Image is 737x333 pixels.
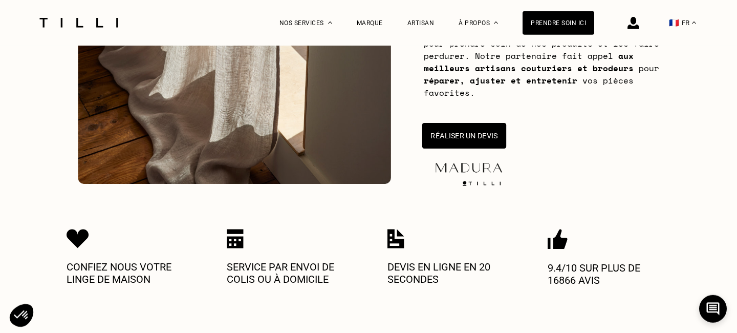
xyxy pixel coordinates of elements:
[227,261,350,285] p: Service par envoi de colis ou à domicile
[627,17,639,29] img: icône connexion
[328,22,332,24] img: Menu déroulant
[422,123,506,149] button: Réaliser un devis
[67,229,89,248] img: Icon
[424,25,659,99] span: Nous sommes fiers de nous associer à Tilli pour prendre soin de nos produits et les faire perdure...
[67,261,189,285] p: Confiez nous votre linge de maison
[424,50,634,74] b: aux meilleurs artisans couturiers et brodeurs
[424,74,577,87] b: réparer, ajuster et entretenir
[523,11,594,35] a: Prendre soin ici
[387,261,510,285] p: Devis en ligne en 20 secondes
[357,19,383,27] a: Marque
[548,229,568,249] img: Icon
[227,229,244,248] img: Icon
[433,161,505,175] img: maduraLogo-5877f563076e9857a9763643b83271db.png
[494,22,498,24] img: Menu déroulant à propos
[548,262,670,286] p: 9.4/10 sur plus de 16866 avis
[387,229,404,248] img: Icon
[669,18,679,28] span: 🇫🇷
[459,181,505,186] img: logo Tilli
[36,18,122,28] img: Logo du service de couturière Tilli
[692,22,696,24] img: menu déroulant
[407,19,435,27] a: Artisan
